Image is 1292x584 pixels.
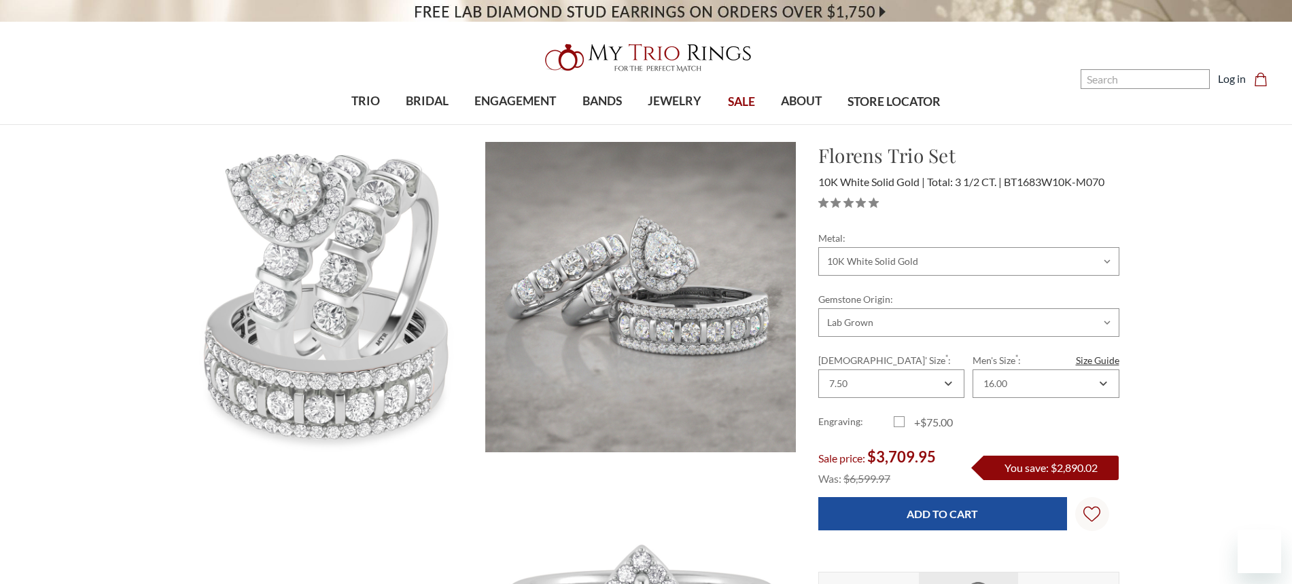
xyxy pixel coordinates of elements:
[728,93,755,111] span: SALE
[635,79,714,124] a: JEWELRY
[1004,175,1104,188] span: BT1683W10K-M070
[983,378,1007,389] div: 16.00
[867,448,936,466] span: $3,709.95
[818,141,1119,170] h1: Florens Trio Set
[818,497,1067,530] input: Add to Cart
[508,124,522,125] button: submenu toggle
[1083,463,1100,565] svg: Wish Lists
[795,124,808,125] button: submenu toggle
[582,92,622,110] span: BANDS
[359,124,372,125] button: submenu toggle
[818,452,865,464] span: Sale price:
[714,80,767,124] a: SALE
[1005,461,1098,474] span: You save: $2,890.02
[848,93,941,111] span: STORE LOCATOR
[1254,73,1268,86] svg: cart.cart_preview
[818,369,964,398] div: Combobox
[351,92,380,110] span: TRIO
[1076,353,1119,367] a: Size Guide
[818,353,964,367] label: [DEMOGRAPHIC_DATA]' Size :
[1081,69,1210,89] input: Search
[406,92,449,110] span: BRIDAL
[461,79,569,124] a: ENGAGEMENT
[818,292,1119,306] label: Gemstone Origin:
[1075,497,1109,531] a: Wish Lists
[338,79,393,124] a: TRIO
[1238,530,1281,573] iframe: Button to launch messaging window
[393,79,461,124] a: BRIDAL
[570,79,635,124] a: BANDS
[485,142,796,452] img: Photo of Florens 3 1/2 ct tw. Lab Grown Pear Solitaire Trio Set 10K White Gold [BT1683W-M070]
[174,142,485,452] img: Photo of Florens 3 1/2 ct tw. Lab Grown Pear Solitaire Trio Set 10K White Gold [BT1683W-M070]
[768,79,835,124] a: ABOUT
[818,231,1119,245] label: Metal:
[843,472,890,485] span: $6,599.97
[818,414,894,431] label: Engraving:
[538,36,755,79] img: My Trio Rings
[927,175,1002,188] span: Total: 3 1/2 CT.
[374,36,917,79] a: My Trio Rings
[1254,71,1276,87] a: Cart with 0 items
[668,124,682,125] button: submenu toggle
[818,472,841,485] span: Was:
[421,124,434,125] button: submenu toggle
[973,353,1119,367] label: Men's Size :
[474,92,556,110] span: ENGAGEMENT
[781,92,822,110] span: ABOUT
[648,92,701,110] span: JEWELRY
[835,80,954,124] a: STORE LOCATOR
[829,378,848,389] div: 7.50
[818,175,925,188] span: 10K White Solid Gold
[973,369,1119,398] div: Combobox
[595,124,609,125] button: submenu toggle
[894,414,969,431] label: +$75.00
[1218,71,1246,87] a: Log in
